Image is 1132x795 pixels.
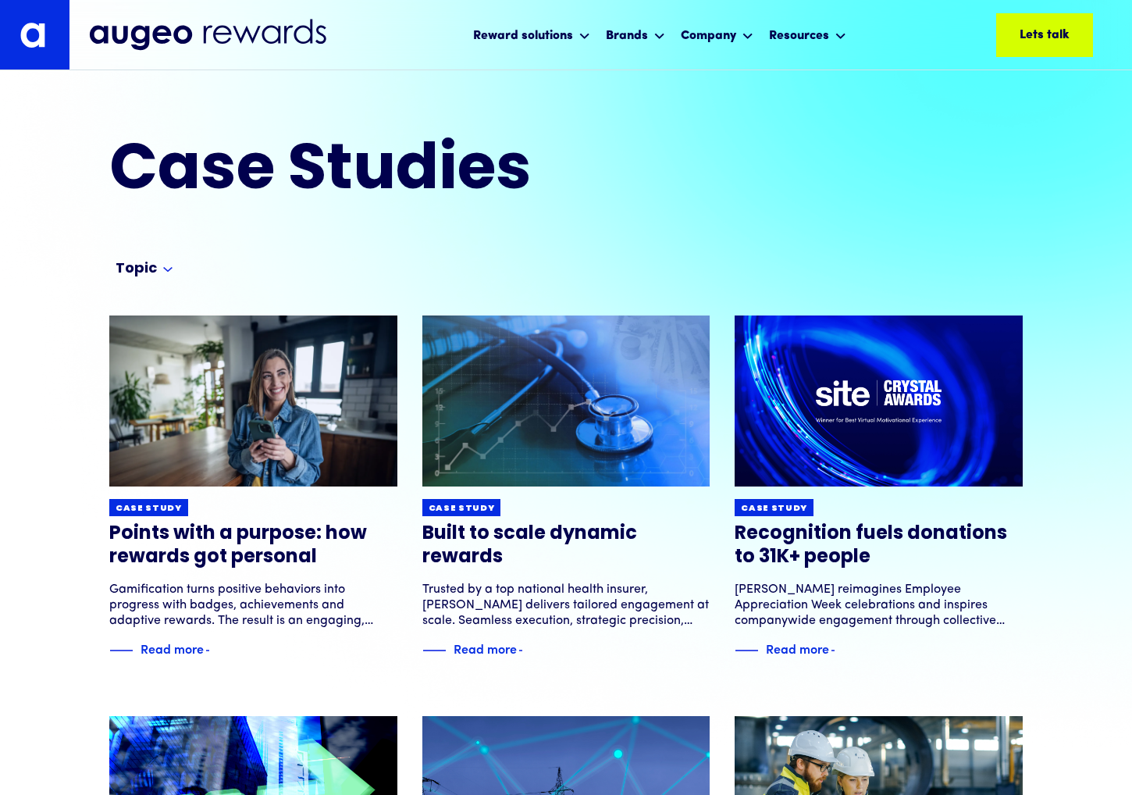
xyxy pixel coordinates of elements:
div: Topic [116,260,157,279]
div: Reward solutions [469,14,594,55]
div: Resources [769,27,829,45]
div: Case study [429,503,495,515]
div: Case study [741,503,807,515]
img: Augeo Rewards business unit full logo in midnight blue. [89,19,326,52]
h2: Case Studies [109,141,646,204]
img: Blue decorative line [109,641,133,660]
div: Company [677,14,757,55]
div: [PERSON_NAME] reimagines Employee Appreciation Week celebrations and inspires companywide engagem... [735,582,1023,629]
h3: Built to scale dynamic rewards [422,522,710,569]
img: Blue decorative line [422,641,446,660]
div: Company [681,27,736,45]
img: Blue text arrow [518,641,542,660]
div: Read more [141,639,204,658]
div: Gamification turns positive behaviors into progress with badges, achievements and adaptive reward... [109,582,397,629]
a: Case studyBuilt to scale dynamic rewardsTrusted by a top national health insurer, [PERSON_NAME] d... [422,316,710,660]
div: Resources [765,14,850,55]
img: Arrow symbol in bright blue pointing down to indicate an expanded section. [163,267,173,273]
a: Case studyPoints with a purpose: how rewards got personalGamification turns positive behaviors in... [109,316,397,660]
div: Trusted by a top national health insurer, [PERSON_NAME] delivers tailored engagement at scale. Se... [422,582,710,629]
div: Case study [116,503,182,515]
div: Brands [606,27,648,45]
div: Read more [766,639,829,658]
a: Lets talk [996,13,1093,57]
img: Blue decorative line [735,641,758,660]
div: Reward solutions [473,27,573,45]
div: Read more [454,639,517,658]
a: Case studyRecognition fuels donations to 31K+ people[PERSON_NAME] reimagines Employee Appreciatio... [735,316,1023,660]
h3: Points with a purpose: how rewards got personal [109,522,397,569]
img: Blue text arrow [831,641,854,660]
h3: Recognition fuels donations to 31K+ people [735,522,1023,569]
img: Blue text arrow [205,641,229,660]
div: Brands [602,14,669,55]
